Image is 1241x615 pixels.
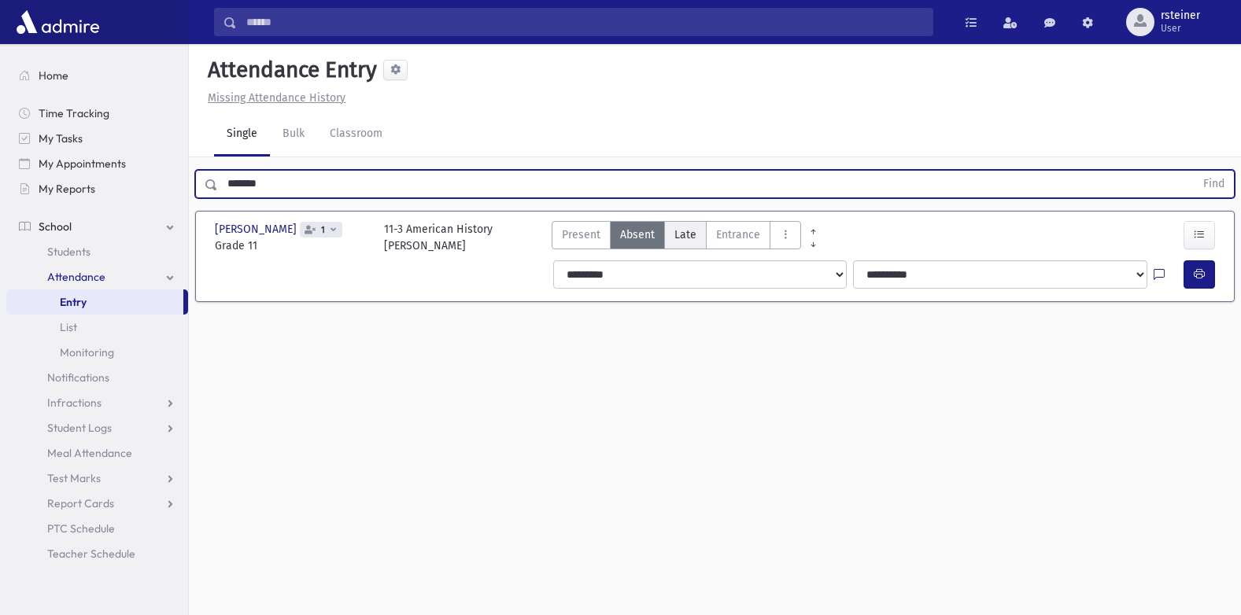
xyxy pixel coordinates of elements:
[47,471,101,485] span: Test Marks
[47,446,132,460] span: Meal Attendance
[60,345,114,359] span: Monitoring
[47,496,114,510] span: Report Cards
[201,57,377,83] h5: Attendance Entry
[6,214,188,239] a: School
[317,112,395,157] a: Classroom
[6,440,188,466] a: Meal Attendance
[39,182,95,196] span: My Reports
[6,264,188,289] a: Attendance
[384,221,493,254] div: 11-3 American History [PERSON_NAME]
[6,365,188,390] a: Notifications
[6,176,188,201] a: My Reports
[215,238,368,254] span: Grade 11
[39,219,72,234] span: School
[716,226,760,243] span: Entrance
[6,101,188,126] a: Time Tracking
[208,91,345,105] u: Missing Attendance History
[620,226,655,243] span: Absent
[47,270,105,284] span: Attendance
[6,151,188,176] a: My Appointments
[270,112,317,157] a: Bulk
[47,396,102,410] span: Infractions
[318,225,328,235] span: 1
[6,63,188,88] a: Home
[6,390,188,415] a: Infractions
[562,226,600,243] span: Present
[6,466,188,491] a: Test Marks
[6,289,183,315] a: Entry
[1161,9,1200,22] span: rsteiner
[6,541,188,566] a: Teacher Schedule
[552,221,801,254] div: AttTypes
[6,340,188,365] a: Monitoring
[47,245,90,259] span: Students
[201,91,345,105] a: Missing Attendance History
[60,320,77,334] span: List
[1194,171,1234,197] button: Find
[6,516,188,541] a: PTC Schedule
[6,239,188,264] a: Students
[39,68,68,83] span: Home
[6,415,188,440] a: Student Logs
[39,106,109,120] span: Time Tracking
[47,547,135,561] span: Teacher Schedule
[60,295,87,309] span: Entry
[6,126,188,151] a: My Tasks
[6,491,188,516] a: Report Cards
[1161,22,1200,35] span: User
[215,221,300,238] span: [PERSON_NAME]
[39,157,126,171] span: My Appointments
[13,6,103,38] img: AdmirePro
[214,112,270,157] a: Single
[39,131,83,145] span: My Tasks
[47,521,115,536] span: PTC Schedule
[674,226,696,243] span: Late
[6,315,188,340] a: List
[47,421,112,435] span: Student Logs
[237,8,933,36] input: Search
[47,370,109,385] span: Notifications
